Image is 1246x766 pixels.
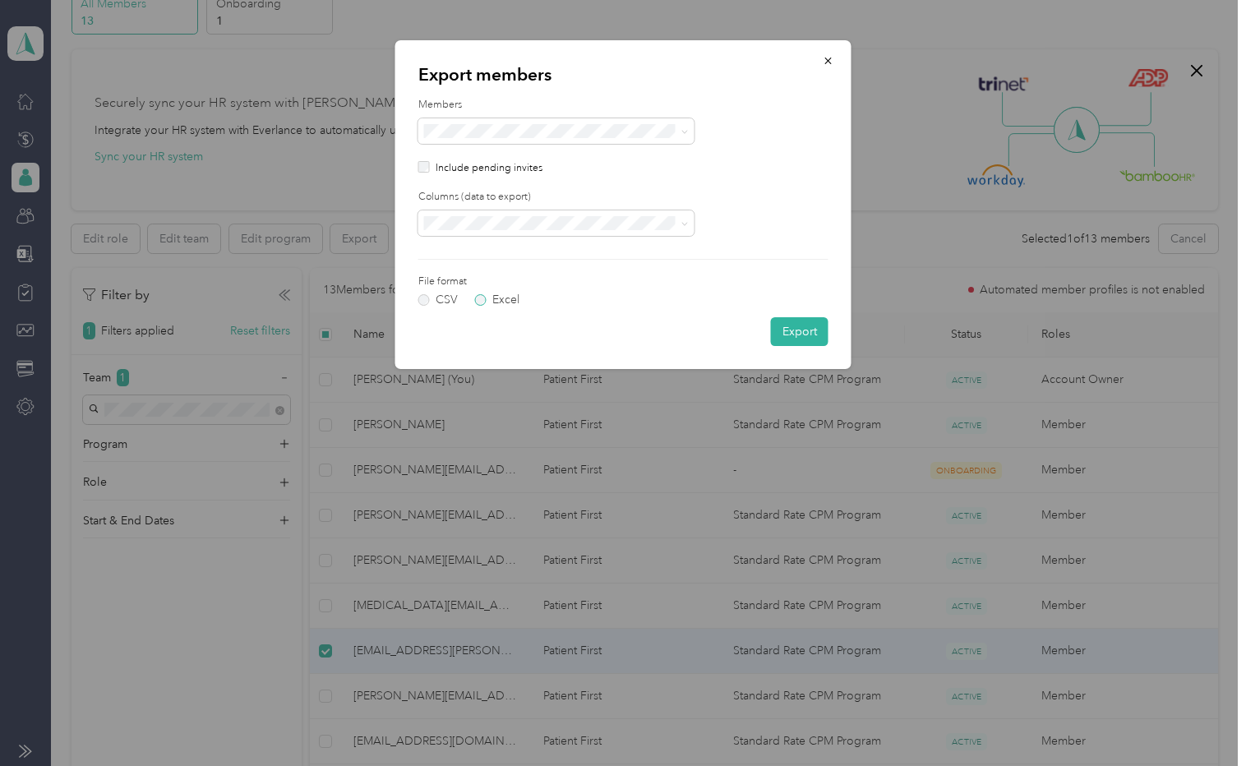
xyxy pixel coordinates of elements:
[475,294,519,306] label: Excel
[418,190,828,205] label: Columns (data to export)
[418,98,828,113] label: Members
[418,275,602,289] label: File format
[1154,674,1246,766] iframe: Everlance-gr Chat Button Frame
[418,63,828,86] p: Export members
[436,161,542,176] p: Include pending invites
[771,317,828,346] button: Export
[418,294,458,306] label: CSV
